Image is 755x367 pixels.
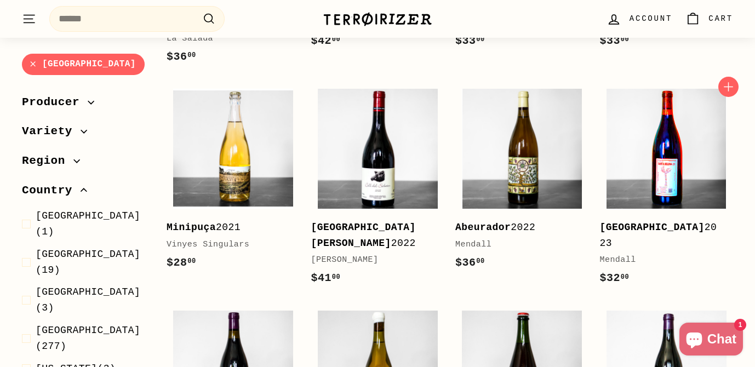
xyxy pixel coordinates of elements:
button: Variety [22,119,149,149]
b: [GEOGRAPHIC_DATA] [600,222,705,233]
span: $28 [167,256,196,269]
b: Abeurador [455,222,511,233]
span: Producer [22,93,88,112]
span: [GEOGRAPHIC_DATA] [36,286,140,297]
span: (277) [36,323,149,354]
span: $36 [455,256,485,269]
span: Country [22,181,81,200]
a: Abeurador2022Mendall [455,82,589,283]
a: Minipuça2021Vinyes Singulars [167,82,300,283]
sup: 00 [476,36,484,43]
span: [GEOGRAPHIC_DATA] [36,249,140,260]
a: Cart [679,3,740,35]
span: (1) [36,208,149,240]
span: [GEOGRAPHIC_DATA] [36,325,140,336]
span: $33 [600,35,630,47]
div: La Salada [167,32,289,45]
sup: 00 [476,257,484,265]
span: $32 [600,272,630,284]
div: 2023 [600,220,723,251]
span: $36 [167,50,196,63]
div: Mendall [600,254,723,267]
sup: 00 [187,51,196,59]
div: Vinyes Singulars [167,238,289,251]
span: $42 [311,35,341,47]
sup: 00 [621,36,629,43]
sup: 00 [332,36,340,43]
button: Producer [22,90,149,120]
div: 2022 [455,220,578,236]
sup: 00 [621,273,629,281]
div: 2022 [311,220,434,251]
span: Variety [22,122,81,141]
span: $41 [311,272,341,284]
div: 2021 [167,220,289,236]
span: (3) [36,284,149,316]
b: [GEOGRAPHIC_DATA][PERSON_NAME] [311,222,416,249]
button: Country [22,179,149,208]
span: Cart [708,13,733,25]
div: [PERSON_NAME] [311,254,434,267]
sup: 00 [187,257,196,265]
a: [GEOGRAPHIC_DATA] [22,54,145,75]
button: Region [22,149,149,179]
inbox-online-store-chat: Shopify online store chat [676,323,746,358]
span: (19) [36,246,149,278]
b: Minipuça [167,222,216,233]
span: Account [630,13,672,25]
div: Mendall [455,238,578,251]
span: [GEOGRAPHIC_DATA] [36,210,140,221]
sup: 00 [332,273,340,281]
span: $33 [455,35,485,47]
a: Account [600,3,679,35]
a: [GEOGRAPHIC_DATA]2023Mendall [600,82,734,299]
span: Region [22,152,73,170]
a: [GEOGRAPHIC_DATA][PERSON_NAME]2022[PERSON_NAME] [311,82,445,299]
